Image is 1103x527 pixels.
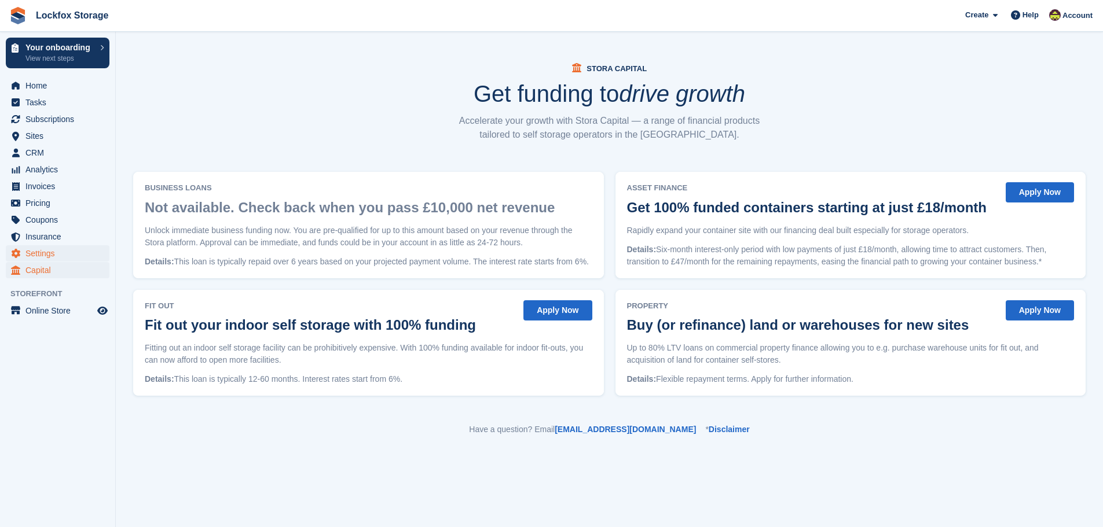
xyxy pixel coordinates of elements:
a: menu [6,262,109,278]
a: menu [6,178,109,194]
span: Storefront [10,288,115,300]
p: Your onboarding [25,43,94,51]
span: Account [1062,10,1093,21]
a: menu [6,78,109,94]
span: Settings [25,245,95,261]
a: menu [6,128,109,144]
p: Flexible repayment terms. Apply for further information. [627,373,1075,385]
span: Analytics [25,161,95,178]
p: Up to 80% LTV loans on commercial property finance allowing you to e.g. purchase warehouse units ... [627,342,1075,366]
img: Dan Shepherd [1049,9,1061,21]
span: Details: [145,257,174,266]
button: Apply Now [1006,182,1074,202]
p: Accelerate your growth with Stora Capital — a range of financial products tailored to self storag... [453,114,766,142]
span: Details: [145,374,174,384]
span: Fit Out [145,300,482,312]
button: Apply Now [523,300,592,320]
a: menu [6,111,109,127]
a: menu [6,195,109,211]
span: Details: [627,245,657,254]
span: Capital [25,262,95,278]
p: Fitting out an indoor self storage facility can be prohibitively expensive. With 100% funding ava... [145,342,592,366]
span: Insurance [25,229,95,245]
i: drive growth [619,81,745,106]
h2: Fit out your indoor self storage with 100% funding [145,317,476,333]
span: Property [627,300,975,312]
span: Invoices [25,178,95,194]
a: menu [6,212,109,228]
span: Create [965,9,988,21]
p: This loan is typically repaid over 6 years based on your projected payment volume. The interest r... [145,256,592,268]
h2: Not available. Check back when you pass £10,000 net revenue [145,200,555,215]
span: Business Loans [145,182,560,194]
p: This loan is typically 12-60 months. Interest rates start from 6%. [145,373,592,385]
img: stora-icon-8386f47178a22dfd0bd8f6a31ec36ba5ce8667c1dd55bd0f319d3a0aa187defe.svg [9,7,27,24]
h1: Get funding to [474,82,745,105]
span: Stora Capital [587,64,647,73]
a: menu [6,245,109,261]
a: Preview store [96,304,109,318]
h2: Buy (or refinance) land or warehouses for new sites [627,317,969,333]
span: Pricing [25,195,95,211]
p: Six-month interest-only period with low payments of just £18/month, allowing time to attract cust... [627,244,1075,268]
span: CRM [25,145,95,161]
span: Tasks [25,94,95,110]
span: Subscriptions [25,111,95,127]
p: Rapidly expand your container site with our financing deal built especially for storage operators. [627,224,1075,237]
h2: Get 100% funded containers starting at just £18/month [627,200,987,215]
span: Asset Finance [627,182,992,194]
a: menu [6,303,109,319]
button: Apply Now [1006,300,1074,320]
a: Lockfox Storage [31,6,113,25]
span: Home [25,78,95,94]
a: [EMAIL_ADDRESS][DOMAIN_NAME] [555,425,696,434]
p: Have a question? Email * [133,423,1086,436]
span: Online Store [25,303,95,319]
a: menu [6,161,109,178]
p: Unlock immediate business funding now. You are pre-qualified for up to this amount based on your ... [145,224,592,249]
span: Sites [25,128,95,144]
a: menu [6,94,109,110]
p: View next steps [25,53,94,64]
span: Help [1023,9,1039,21]
span: Details: [627,374,657,384]
a: menu [6,145,109,161]
a: menu [6,229,109,245]
a: Disclaimer [709,425,750,434]
a: Your onboarding View next steps [6,38,109,68]
span: Coupons [25,212,95,228]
